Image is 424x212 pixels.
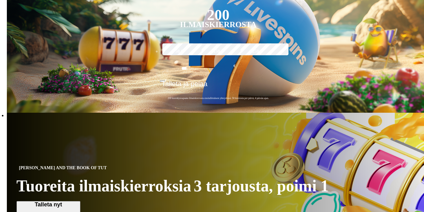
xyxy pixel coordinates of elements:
span: € [234,63,236,69]
label: 50 € [161,42,198,61]
button: Talleta ja pelaa [160,80,277,93]
div: Ilmaiskierrosta [180,21,257,28]
span: Talleta nyt [20,202,77,208]
span: [PERSON_NAME] and the Book of Tut [17,164,109,172]
span: Talleta ja pelaa [162,80,207,92]
span: € [165,78,167,82]
label: 150 € [200,42,237,61]
span: 200 kierrätysvapaata ilmaiskierrosta ensitalletuksen yhteydessä. 50 kierrosta per päivä, 4 päivän... [160,96,277,100]
label: 250 € [239,42,276,61]
div: 200 [207,11,229,19]
span: Tuoreita ilmaiskierroksia [17,177,191,195]
span: 3 tarjousta, poimi 1 [194,178,329,194]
